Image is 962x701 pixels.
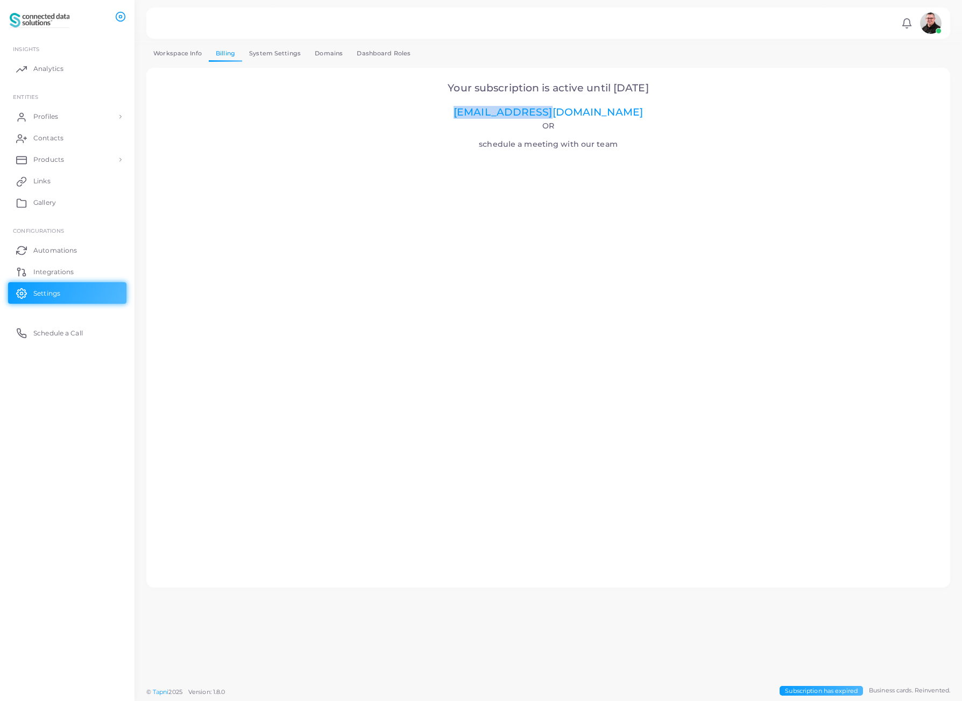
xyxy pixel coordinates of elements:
iframe: Select a Date & Time - Calendly [161,152,936,573]
a: Tapni [153,688,169,696]
a: Gallery [8,192,126,213]
a: Schedule a Call [8,322,126,344]
a: Integrations [8,261,126,282]
a: Settings [8,282,126,304]
span: Profiles [33,112,58,121]
span: Schedule a Call [33,328,83,338]
span: Automations [33,246,77,255]
span: Your subscription is active until [DATE] [448,82,648,94]
span: Or [542,121,554,131]
span: Gallery [33,198,56,208]
a: Automations [8,239,126,261]
span: Settings [33,289,60,298]
span: Products [33,155,64,164]
a: avatar [917,12,944,34]
a: Links [8,170,126,192]
span: Integrations [33,267,74,277]
a: Products [8,149,126,170]
span: Links [33,176,51,186]
span: INSIGHTS [13,46,39,52]
span: Configurations [13,227,64,234]
a: Domains [308,46,350,61]
span: © [146,688,225,697]
a: Workspace Info [146,46,209,61]
a: Contacts [8,127,126,149]
a: Billing [209,46,242,61]
span: Subscription has expired [780,686,863,696]
a: [EMAIL_ADDRESS][DOMAIN_NAME] [454,106,643,118]
img: logo [10,10,69,30]
a: Analytics [8,58,126,80]
span: ENTITIES [13,94,38,100]
span: Analytics [33,64,63,74]
a: Profiles [8,106,126,127]
h4: schedule a meeting with our team [161,121,936,149]
span: 2025 [168,688,182,697]
img: avatar [920,12,942,34]
span: Business cards. Reinvented. [869,686,950,695]
a: Dashboard Roles [350,46,418,61]
span: Contacts [33,133,63,143]
a: System Settings [242,46,308,61]
span: Version: 1.8.0 [188,688,225,696]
